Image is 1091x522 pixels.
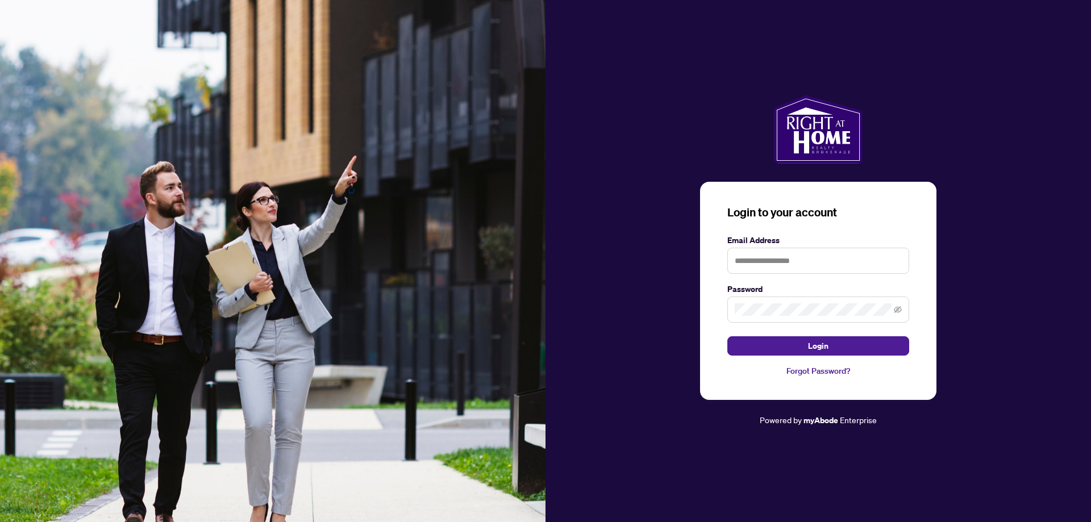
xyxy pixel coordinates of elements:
span: eye-invisible [894,306,902,314]
a: Forgot Password? [727,365,909,377]
span: Login [808,337,828,355]
label: Email Address [727,234,909,247]
span: Enterprise [840,415,877,425]
img: ma-logo [774,95,862,164]
h3: Login to your account [727,204,909,220]
label: Password [727,283,909,295]
button: Login [727,336,909,356]
a: myAbode [803,414,838,427]
span: Powered by [760,415,802,425]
